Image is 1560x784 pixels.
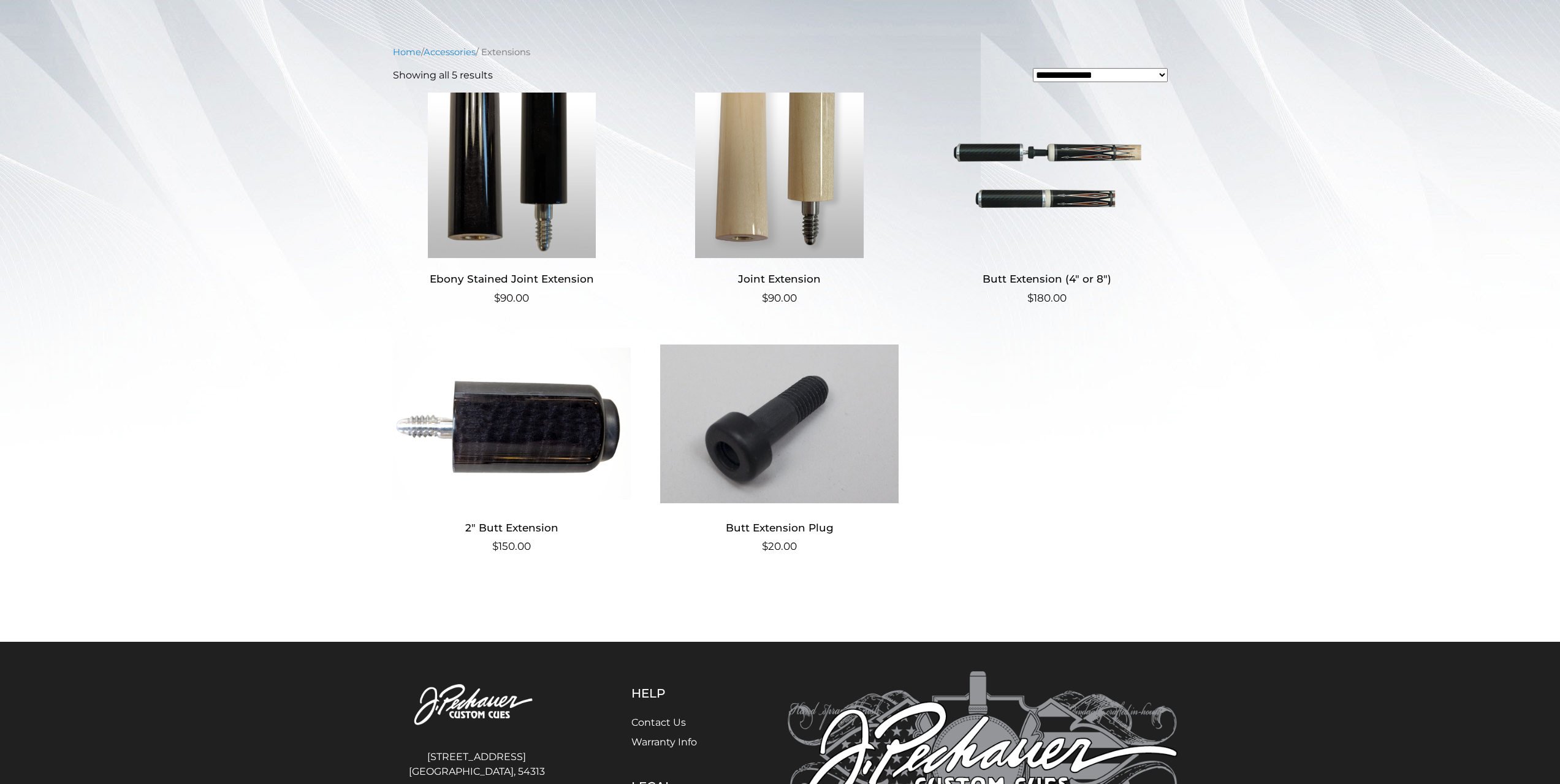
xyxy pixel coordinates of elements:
[393,516,631,539] h2: 2″ Butt Extension
[631,717,686,728] a: Contact Us
[1027,292,1067,304] bdi: 180.00
[393,45,1168,59] nav: Breadcrumb
[393,341,631,555] a: 2″ Butt Extension $150.00
[660,341,899,506] img: Butt Extension Plug
[383,671,571,739] img: Pechauer Custom Cues
[928,268,1166,291] h2: Butt Extension (4″ or 8″)
[393,341,631,506] img: 2" Butt Extension
[762,292,768,304] span: $
[631,736,697,748] a: Warranty Info
[393,268,631,291] h2: Ebony Stained Joint Extension
[393,47,421,58] a: Home
[494,292,500,304] span: $
[928,93,1166,258] img: Butt Extension (4" or 8")
[660,93,899,258] img: Joint Extension
[424,47,476,58] a: Accessories
[660,268,899,291] h2: Joint Extension
[762,540,768,552] span: $
[928,93,1166,306] a: Butt Extension (4″ or 8″) $180.00
[631,686,726,701] h5: Help
[492,540,498,552] span: $
[1033,68,1168,82] select: Shop order
[762,540,797,552] bdi: 20.00
[393,93,631,258] img: Ebony Stained Joint Extension
[492,540,531,552] bdi: 150.00
[383,745,571,784] address: [STREET_ADDRESS] [GEOGRAPHIC_DATA], 54313
[494,292,529,304] bdi: 90.00
[660,93,899,306] a: Joint Extension $90.00
[393,93,631,306] a: Ebony Stained Joint Extension $90.00
[660,516,899,539] h2: Butt Extension Plug
[762,292,797,304] bdi: 90.00
[1027,292,1033,304] span: $
[660,341,899,555] a: Butt Extension Plug $20.00
[393,68,493,83] p: Showing all 5 results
